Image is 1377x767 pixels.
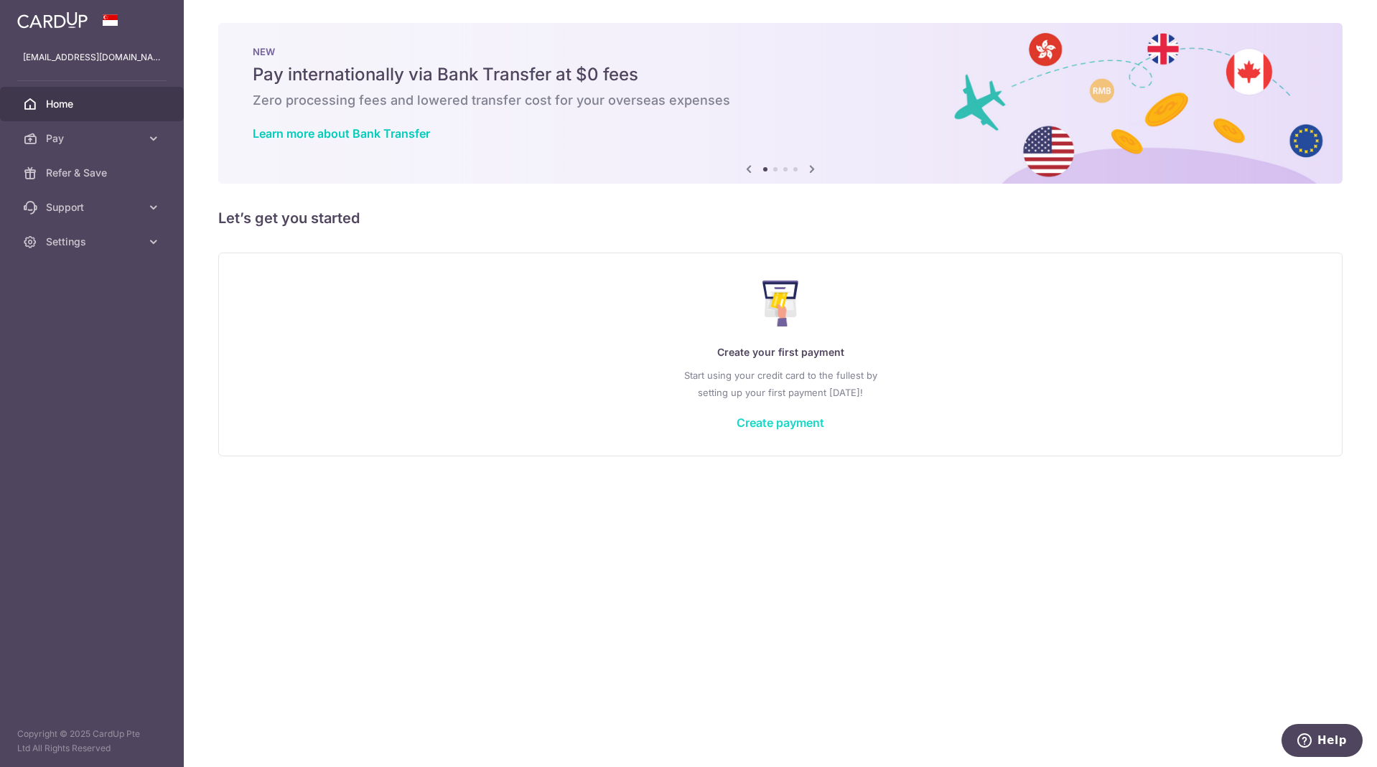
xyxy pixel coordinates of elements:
a: Create payment [737,415,824,430]
span: Refer & Save [46,166,141,180]
p: NEW [253,46,1308,57]
h5: Pay internationally via Bank Transfer at $0 fees [253,63,1308,86]
h5: Let’s get you started [218,207,1343,230]
span: Settings [46,235,141,249]
span: Support [46,200,141,215]
span: Home [46,97,141,111]
h6: Zero processing fees and lowered transfer cost for your overseas expenses [253,92,1308,109]
a: Learn more about Bank Transfer [253,126,430,141]
span: Pay [46,131,141,146]
p: [EMAIL_ADDRESS][DOMAIN_NAME] [23,50,161,65]
p: Create your first payment [248,344,1313,361]
img: CardUp [17,11,88,29]
img: Make Payment [762,281,799,326]
img: Bank transfer banner [218,23,1343,184]
p: Start using your credit card to the fullest by setting up your first payment [DATE]! [248,367,1313,401]
iframe: Opens a widget where you can find more information [1282,724,1363,760]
